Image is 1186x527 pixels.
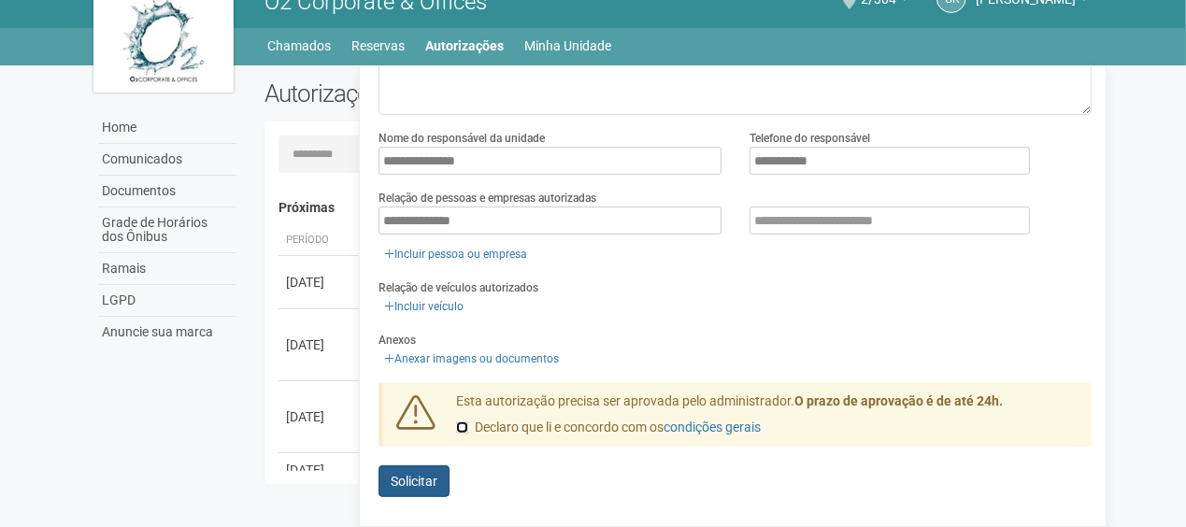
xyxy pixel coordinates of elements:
[664,420,761,434] a: condições gerais
[794,393,1003,408] strong: O prazo de aprovação é de até 24h.
[456,419,761,437] label: Declaro que li e concordo com os
[286,335,355,354] div: [DATE]
[379,130,545,147] label: Nome do responsável da unidade
[379,349,564,369] a: Anexar imagens ou documentos
[286,407,355,426] div: [DATE]
[268,33,332,59] a: Chamados
[391,474,437,489] span: Solicitar
[98,176,236,207] a: Documentos
[98,144,236,176] a: Comunicados
[426,33,505,59] a: Autorizações
[98,285,236,317] a: LGPD
[286,461,355,479] div: [DATE]
[264,79,664,107] h2: Autorizações
[279,225,363,256] th: Período
[352,33,406,59] a: Reservas
[279,201,1079,215] h4: Próximas
[442,392,1093,447] div: Esta autorização precisa ser aprovada pelo administrador.
[750,130,870,147] label: Telefone do responsável
[98,207,236,253] a: Grade de Horários dos Ônibus
[98,253,236,285] a: Ramais
[286,273,355,292] div: [DATE]
[525,33,612,59] a: Minha Unidade
[456,421,468,434] input: Declaro que li e concordo com oscondições gerais
[379,465,450,497] button: Solicitar
[379,332,416,349] label: Anexos
[379,296,469,317] a: Incluir veículo
[379,244,533,264] a: Incluir pessoa ou empresa
[379,279,538,296] label: Relação de veículos autorizados
[98,317,236,348] a: Anuncie sua marca
[379,190,596,207] label: Relação de pessoas e empresas autorizadas
[98,112,236,144] a: Home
